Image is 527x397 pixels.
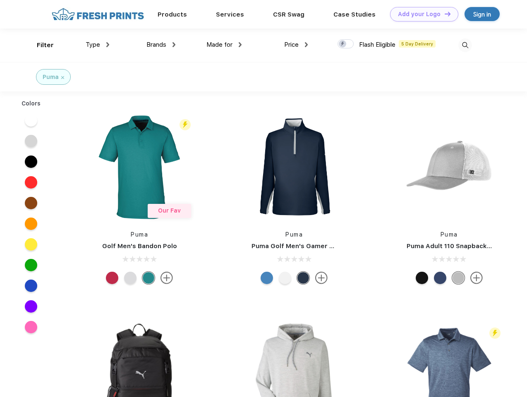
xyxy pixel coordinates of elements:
img: dropdown.png [239,42,242,47]
div: Green Lagoon [142,272,155,284]
a: Puma [441,231,458,238]
div: Colors [15,99,47,108]
img: func=resize&h=266 [84,112,194,222]
div: High Rise [124,272,137,284]
div: Bright Cobalt [261,272,273,284]
a: Products [158,11,187,18]
a: Sign in [465,7,500,21]
div: Pma Blk with Pma Blk [416,272,428,284]
div: Filter [37,41,54,50]
a: CSR Swag [273,11,304,18]
div: Puma [43,73,59,81]
img: DT [445,12,450,16]
img: flash_active_toggle.svg [180,119,191,130]
span: 5 Day Delivery [399,40,436,48]
img: filter_cancel.svg [61,76,64,79]
div: Bright White [279,272,291,284]
img: desktop_search.svg [458,38,472,52]
div: Quarry with Brt Whit [452,272,465,284]
a: Golf Men's Bandon Polo [102,242,177,250]
div: Sign in [473,10,491,19]
a: Services [216,11,244,18]
img: func=resize&h=266 [394,112,504,222]
img: func=resize&h=266 [239,112,349,222]
a: Puma [131,231,148,238]
span: Type [86,41,100,48]
img: more.svg [315,272,328,284]
img: more.svg [160,272,173,284]
img: flash_active_toggle.svg [489,328,501,339]
img: dropdown.png [172,42,175,47]
a: Puma [285,231,303,238]
img: dropdown.png [305,42,308,47]
span: Flash Eligible [359,41,395,48]
img: fo%20logo%202.webp [49,7,146,22]
span: Our Fav [158,207,181,214]
div: Navy Blazer [297,272,309,284]
img: dropdown.png [106,42,109,47]
img: more.svg [470,272,483,284]
span: Made for [206,41,232,48]
div: Add your Logo [398,11,441,18]
a: Puma Golf Men's Gamer Golf Quarter-Zip [252,242,382,250]
span: Brands [146,41,166,48]
div: Ski Patrol [106,272,118,284]
span: Price [284,41,299,48]
div: Peacoat with Qut Shd [434,272,446,284]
